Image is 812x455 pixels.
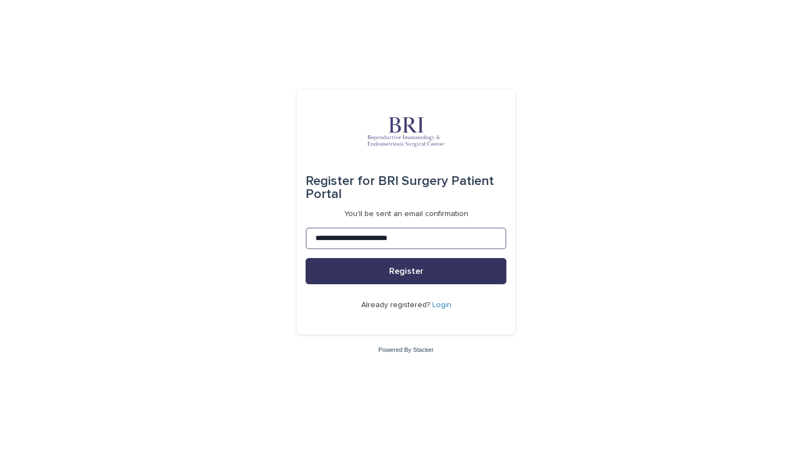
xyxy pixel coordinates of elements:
[306,175,375,188] span: Register for
[306,166,506,209] div: BRI Surgery Patient Portal
[432,301,451,309] a: Login
[361,301,432,309] span: Already registered?
[341,116,471,148] img: oRmERfgFTTevZZKagoCM
[344,209,468,219] p: You'll be sent an email confirmation
[389,267,423,276] span: Register
[306,258,506,284] button: Register
[378,346,433,353] a: Powered By Stacker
